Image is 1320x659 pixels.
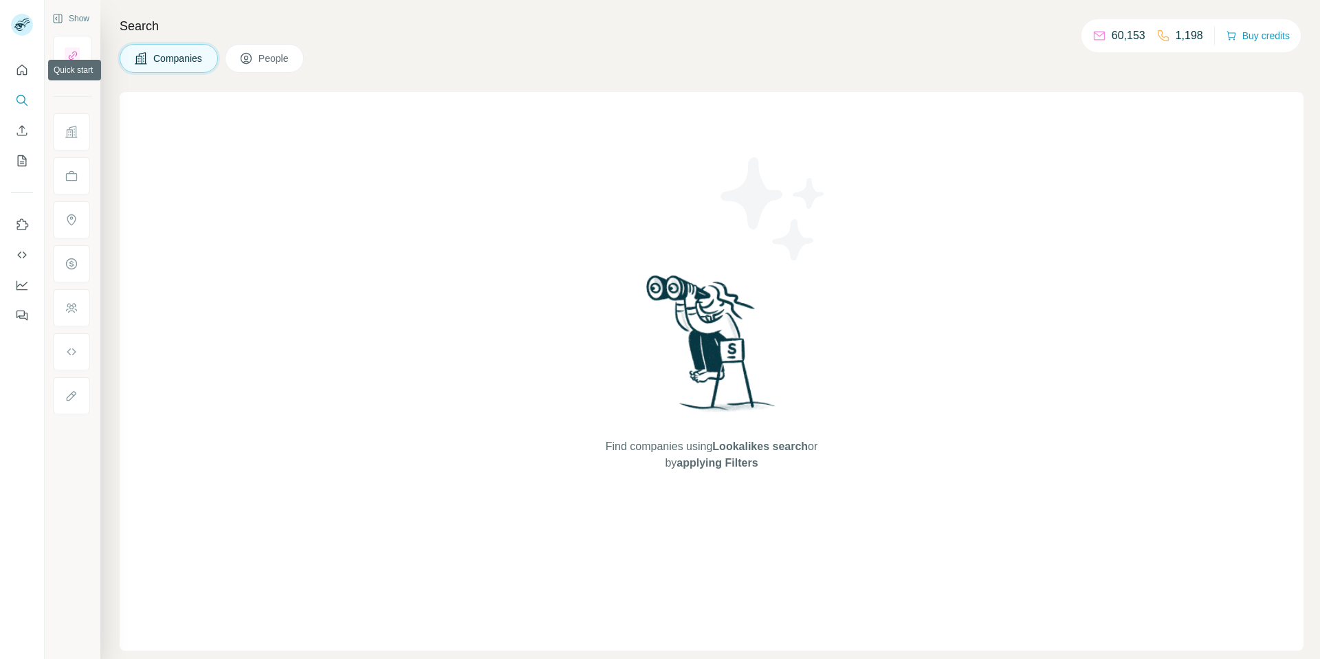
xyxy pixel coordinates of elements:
[1176,27,1203,44] p: 1,198
[11,148,33,173] button: My lists
[1226,26,1290,45] button: Buy credits
[712,440,808,452] span: Lookalikes search
[640,271,783,425] img: Surfe Illustration - Woman searching with binoculars
[258,52,290,65] span: People
[11,273,33,298] button: Dashboard
[11,212,33,237] button: Use Surfe on LinkedIn
[602,438,822,471] span: Find companies using or by
[11,303,33,328] button: Feedback
[11,243,33,267] button: Use Surfe API
[11,58,33,82] button: Quick start
[43,8,99,29] button: Show
[676,457,758,469] span: applying Filters
[11,88,33,113] button: Search
[712,147,835,271] img: Surfe Illustration - Stars
[153,52,203,65] span: Companies
[1112,27,1145,44] p: 60,153
[120,16,1303,36] h4: Search
[11,118,33,143] button: Enrich CSV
